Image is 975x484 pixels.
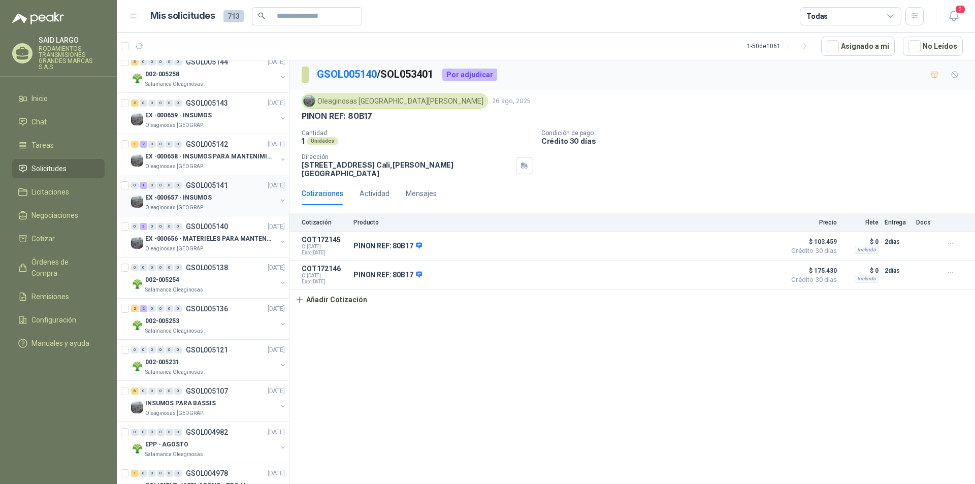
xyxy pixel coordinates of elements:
[353,242,422,251] p: PINON REF: 80B17
[131,426,287,459] a: 0 0 0 0 0 0 GSOL004982[DATE] Company LogoEPP - AGOSTOSalamanca Oleaginosas SAS
[12,89,105,108] a: Inicio
[12,310,105,330] a: Configuración
[258,12,265,19] span: search
[148,470,156,477] div: 0
[131,182,139,189] div: 0
[786,265,837,277] span: $ 175.430
[148,100,156,107] div: 0
[148,223,156,230] div: 0
[302,279,347,285] span: Exp: [DATE]
[302,236,347,244] p: COT172145
[268,263,285,273] p: [DATE]
[145,193,212,203] p: EX -000657 - INSUMOS
[174,388,182,395] div: 0
[31,163,67,174] span: Solicitudes
[885,236,910,248] p: 2 días
[140,470,147,477] div: 0
[186,182,228,189] p: GSOL005141
[268,428,285,437] p: [DATE]
[131,303,287,335] a: 2 2 0 0 0 0 GSOL005136[DATE] Company Logo002-005253Salamanca Oleaginosas SAS
[157,264,165,271] div: 0
[131,237,143,249] img: Company Logo
[166,388,173,395] div: 0
[131,442,143,455] img: Company Logo
[157,346,165,353] div: 0
[12,287,105,306] a: Remisiones
[145,163,209,171] p: Oleaginosas [GEOGRAPHIC_DATA][PERSON_NAME]
[268,140,285,149] p: [DATE]
[157,100,165,107] div: 0
[268,222,285,232] p: [DATE]
[302,153,512,160] p: Dirección
[12,136,105,155] a: Tareas
[317,67,434,82] p: / SOL053401
[174,223,182,230] div: 0
[166,264,173,271] div: 0
[174,470,182,477] div: 0
[268,345,285,355] p: [DATE]
[131,72,143,84] img: Company Logo
[131,401,143,413] img: Company Logo
[148,388,156,395] div: 0
[302,273,347,279] span: C: [DATE]
[140,346,147,353] div: 0
[302,244,347,250] span: C: [DATE]
[541,130,971,137] p: Condición de pago
[945,7,963,25] button: 2
[492,96,531,106] p: 26 ago, 2025
[353,271,422,280] p: PINON REF: 80B17
[268,386,285,396] p: [DATE]
[360,188,389,199] div: Actividad
[157,58,165,66] div: 0
[31,314,76,326] span: Configuración
[145,111,212,120] p: EX -000659 - INSUMOS
[131,262,287,294] a: 0 0 0 0 0 0 GSOL005138[DATE] Company Logo002-005254Salamanca Oleaginosas SAS
[302,137,305,145] p: 1
[131,344,287,376] a: 0 0 0 0 0 0 GSOL005121[DATE] Company Logo002-005231Salamanca Oleaginosas SAS
[302,160,512,178] p: [STREET_ADDRESS] Cali , [PERSON_NAME][GEOGRAPHIC_DATA]
[186,346,228,353] p: GSOL005121
[903,37,963,56] button: No Leídos
[353,219,780,226] p: Producto
[145,440,188,449] p: EPP - AGOSTO
[31,256,95,279] span: Órdenes de Compra
[145,286,209,294] p: Salamanca Oleaginosas SAS
[174,182,182,189] div: 0
[12,229,105,248] a: Cotizar
[131,385,287,417] a: 6 0 0 0 0 0 GSOL005107[DATE] Company LogoINSUMOS PARA BASSISOleaginosas [GEOGRAPHIC_DATA][PERSON_...
[268,57,285,67] p: [DATE]
[855,275,879,283] div: Incluido
[302,188,343,199] div: Cotizaciones
[174,141,182,148] div: 0
[289,289,373,310] button: Añadir Cotización
[31,93,48,104] span: Inicio
[12,12,64,24] img: Logo peakr
[148,346,156,353] div: 0
[157,429,165,436] div: 0
[131,346,139,353] div: 0
[541,137,971,145] p: Crédito 30 días
[885,265,910,277] p: 2 días
[166,470,173,477] div: 0
[131,278,143,290] img: Company Logo
[131,113,143,125] img: Company Logo
[174,100,182,107] div: 0
[39,46,105,70] p: RODAMIENTOS TRANSMISIONES GRANDES MARCAS S.A.S
[148,182,156,189] div: 0
[166,305,173,312] div: 0
[148,264,156,271] div: 0
[166,223,173,230] div: 0
[150,9,215,23] h1: Mis solicitudes
[186,470,228,477] p: GSOL004978
[186,264,228,271] p: GSOL005138
[131,223,139,230] div: 0
[307,137,338,145] div: Unidades
[145,70,179,79] p: 002-005258
[145,152,272,162] p: EX -000658 - INSUMOS PARA MANTENIMIENTO MECANICO
[148,429,156,436] div: 0
[843,236,879,248] p: $ 0
[145,121,209,130] p: Oleaginosas [GEOGRAPHIC_DATA][PERSON_NAME]
[157,182,165,189] div: 0
[174,58,182,66] div: 0
[406,188,437,199] div: Mensajes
